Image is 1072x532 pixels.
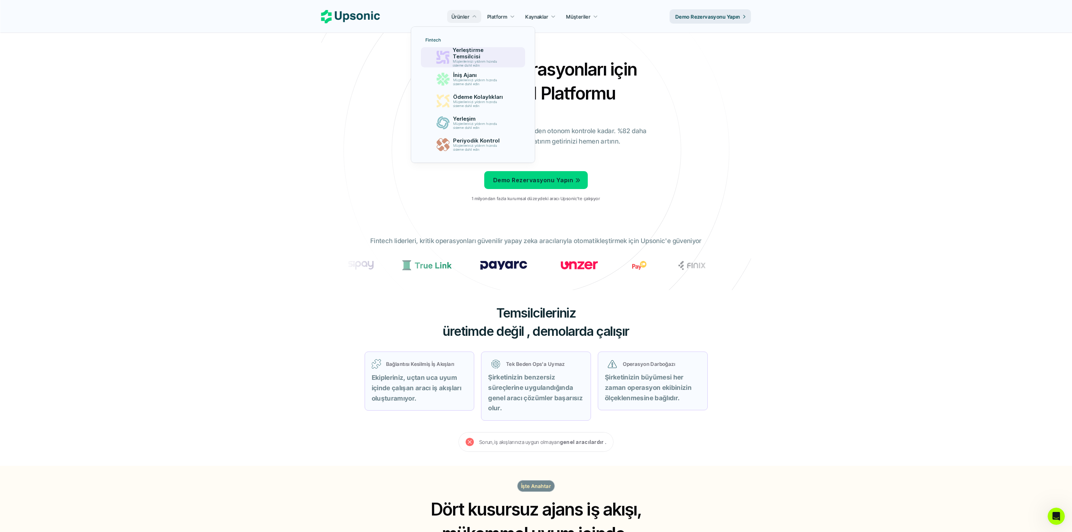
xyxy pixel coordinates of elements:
a: İniş AjanıMüşterilerinizi yıldırım hızında sisteme dahil edin [421,69,525,89]
font: Demo Rezervasyonu Yapın [493,176,573,184]
a: Ödeme KolaylıklarıMüşterilerinizi yıldırım hızında sisteme dahil edin [421,91,525,111]
font: Fintech liderleri, kritik operasyonları güvenilir yapay zeka aracılarıyla otomatikleştirmek için ... [370,237,702,245]
font: Şirketinizin büyümesi her zaman operasyon ekibinizin ölçeklenmesine bağlıdır. [605,373,693,402]
font: Sorun, [479,439,494,445]
a: YerleşimMüşterilerinizi yıldırım hızında sisteme dahil edin [421,113,525,133]
font: Müşterilerinizi yıldırım hızında sisteme dahil edin [453,100,498,108]
font: 1 milyondan fazla kurumsal düzeydeki aracı Upsonic'te çalışıyor [472,196,600,201]
font: İşte Anahtar [521,483,551,489]
font: Müşterilerinizi yıldırım hızında sisteme dahil edin [453,144,498,151]
font: Ödeme Kolaylıkları [453,93,503,100]
font: Kaynaklar [525,14,548,20]
font: Bağlantısı Kesilmiş İş Akışları [386,361,455,367]
a: Yerleştirme TemsilcisiMüşterilerinizi yıldırım hızında sisteme dahil edin [421,47,525,67]
font: Platform [487,14,507,20]
font: Müşterilerinizi yıldırım hızında sisteme dahil edin [453,59,498,67]
a: Demo Rezervasyonu Yapın [670,9,751,24]
font: genel aracılardır . [560,439,606,445]
font: Tek Beden Ops'a Uymaz [506,361,565,367]
font: Temsilcileriniz [496,305,576,321]
font: FinTech Operasyonları için Agentic AI Platformu [435,59,640,104]
font: Yerleşim [453,115,476,122]
font: Yerleştirme Temsilcisi [453,47,485,60]
font: Operasyon Darboğazı [623,361,675,367]
font: Yerleştirmeden uyumluluğa, yerleşimden otonom kontrole kadar. %82 daha fazla verimlilikle çalışın... [426,127,648,145]
font: Fintech [426,37,441,43]
a: Demo Rezervasyonu Yapın [484,171,588,189]
font: iş akışlarınıza uygun olmayan [494,439,560,445]
iframe: Intercom canlı sohbet [1048,508,1065,525]
font: Demo Rezervasyonu Yapın [676,14,740,20]
font: Şirketinizin benzersiz süreçlerine uygulandığında genel aracı çözümler başarısız olur. [488,373,584,412]
font: Müşteriler [566,14,591,20]
font: Ürünler [452,14,470,20]
font: Müşterilerinizi yıldırım hızında sisteme dahil edin [453,122,498,130]
font: Müşterilerinizi yıldırım hızında sisteme dahil edin [453,78,498,86]
font: Ekipleriniz, uçtan uca uyum içinde çalışan aracı iş akışları oluşturamıyor. [372,374,463,402]
font: Periyodik Kontrol [453,137,500,144]
font: üretimde değil , demolarda çalışır [443,323,629,339]
a: Periyodik KontrolMüşterilerinizi yıldırım hızında sisteme dahil edin [421,135,525,155]
font: İniş Ajanı [453,72,477,78]
a: Ürünler [447,10,481,23]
